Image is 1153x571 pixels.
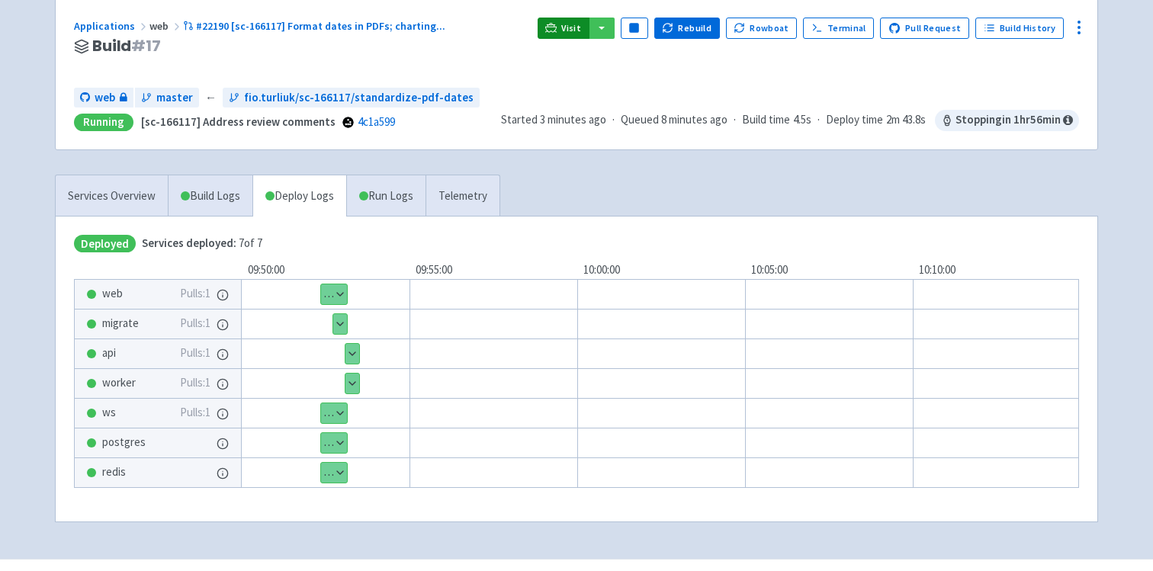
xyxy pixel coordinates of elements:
[102,315,139,332] span: migrate
[346,175,426,217] a: Run Logs
[913,261,1081,279] div: 10:10:00
[56,175,168,217] a: Services Overview
[135,88,199,108] a: master
[180,285,210,303] span: Pulls: 1
[745,261,913,279] div: 10:05:00
[621,112,727,127] span: Queued
[102,434,146,451] span: postgres
[409,261,577,279] div: 09:55:00
[793,111,811,129] span: 4.5s
[975,18,1064,39] a: Build History
[102,464,126,481] span: redis
[95,89,115,107] span: web
[196,19,445,33] span: #22190 [sc-166117] Format dates in PDFs; charting ...
[654,18,720,39] button: Rebuild
[180,345,210,362] span: Pulls: 1
[180,374,210,392] span: Pulls: 1
[538,18,589,39] a: Visit
[92,37,161,55] span: Build
[183,19,448,33] a: #22190 [sc-166117] Format dates in PDFs; charting...
[156,89,193,107] span: master
[223,88,480,108] a: fio.turliuk/sc-166117/standardize-pdf-dates
[726,18,798,39] button: Rowboat
[131,35,161,56] span: # 17
[886,111,926,129] span: 2m 43.8s
[169,175,252,217] a: Build Logs
[252,175,346,217] a: Deploy Logs
[102,374,136,392] span: worker
[102,404,116,422] span: ws
[742,111,790,129] span: Build time
[540,112,606,127] time: 3 minutes ago
[74,114,133,131] div: Running
[244,89,474,107] span: fio.turliuk/sc-166117/standardize-pdf-dates
[661,112,727,127] time: 8 minutes ago
[142,235,262,252] span: 7 of 7
[74,235,136,252] span: Deployed
[935,110,1079,131] span: Stopping in 1 hr 56 min
[149,19,183,33] span: web
[180,315,210,332] span: Pulls: 1
[142,236,236,250] span: Services deployed:
[803,18,874,39] a: Terminal
[141,114,336,129] strong: [sc-166117] Address review comments
[880,18,969,39] a: Pull Request
[826,111,883,129] span: Deploy time
[501,112,606,127] span: Started
[102,345,116,362] span: api
[577,261,745,279] div: 10:00:00
[426,175,499,217] a: Telemetry
[242,261,409,279] div: 09:50:00
[621,18,648,39] button: Pause
[205,89,217,107] span: ←
[74,19,149,33] a: Applications
[358,114,395,129] a: 4c1a599
[180,404,210,422] span: Pulls: 1
[74,88,133,108] a: web
[501,110,1079,131] div: · · ·
[102,285,123,303] span: web
[561,22,581,34] span: Visit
